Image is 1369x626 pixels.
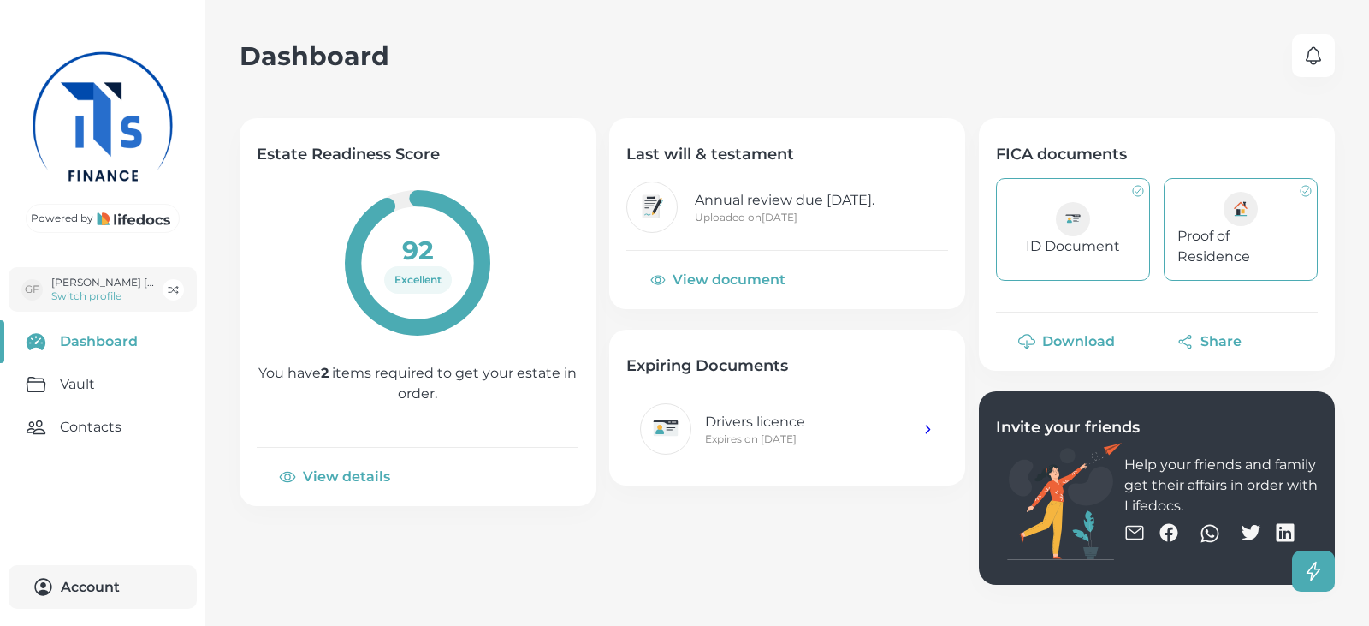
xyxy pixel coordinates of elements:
[626,355,948,376] h4: Expiring Documents
[1124,455,1318,516] p: Help your friends and family get their affairs in order with Lifedocs.
[257,456,416,498] button: View details
[626,259,811,301] button: View document
[1154,321,1267,362] button: Share
[21,279,43,301] div: GF
[1159,516,1179,551] button: facebook
[384,273,452,287] span: Excellent
[257,144,578,164] h4: Estate Readiness Score
[1275,516,1295,551] button: linkedin
[705,432,922,446] p: Expires on [DATE]
[240,40,389,72] h2: Dashboard
[695,211,874,224] p: Uploaded on [DATE]
[1164,178,1318,281] a: Proof of Residence
[51,276,156,289] p: [PERSON_NAME] [PERSON_NAME]
[9,267,197,312] button: GF[PERSON_NAME] [PERSON_NAME]Switch profile
[9,565,197,609] button: Account
[1124,516,1145,551] button: email
[626,144,948,164] h4: Last will & testament
[402,235,434,266] h2: 92
[257,363,578,404] p: You have items required to get your estate in order.
[51,289,156,303] p: Switch profile
[996,178,1150,281] a: ID Document
[996,144,1318,164] h4: FICA documents
[321,365,329,381] b: 2
[1177,226,1304,267] p: Proof of Residence
[996,417,1318,438] h4: Invite your friends
[996,321,1141,362] button: Download
[26,39,180,194] img: ITS Finance
[1241,516,1261,551] button: twitter
[626,396,948,462] a: Drivers licenceExpires on [DATE]
[26,204,180,233] a: Powered by
[695,190,874,211] p: Annual review due [DATE].
[1026,236,1120,257] p: ID Document
[705,412,922,432] p: Drivers licence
